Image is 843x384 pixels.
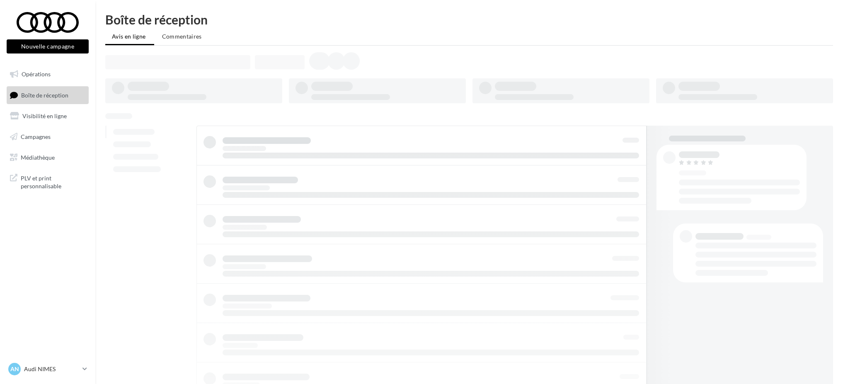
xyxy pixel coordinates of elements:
span: Commentaires [162,33,202,40]
a: PLV et print personnalisable [5,169,90,194]
span: Médiathèque [21,153,55,160]
a: AN Audi NIMES [7,361,89,377]
span: PLV et print personnalisable [21,173,85,190]
a: Visibilité en ligne [5,107,90,125]
span: AN [10,365,19,373]
a: Boîte de réception [5,86,90,104]
span: Campagnes [21,133,51,140]
span: Visibilité en ligne [22,112,67,119]
a: Médiathèque [5,149,90,166]
a: Campagnes [5,128,90,146]
button: Nouvelle campagne [7,39,89,53]
div: Boîte de réception [105,13,833,26]
a: Opérations [5,66,90,83]
span: Opérations [22,70,51,78]
span: Boîte de réception [21,91,68,98]
p: Audi NIMES [24,365,79,373]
